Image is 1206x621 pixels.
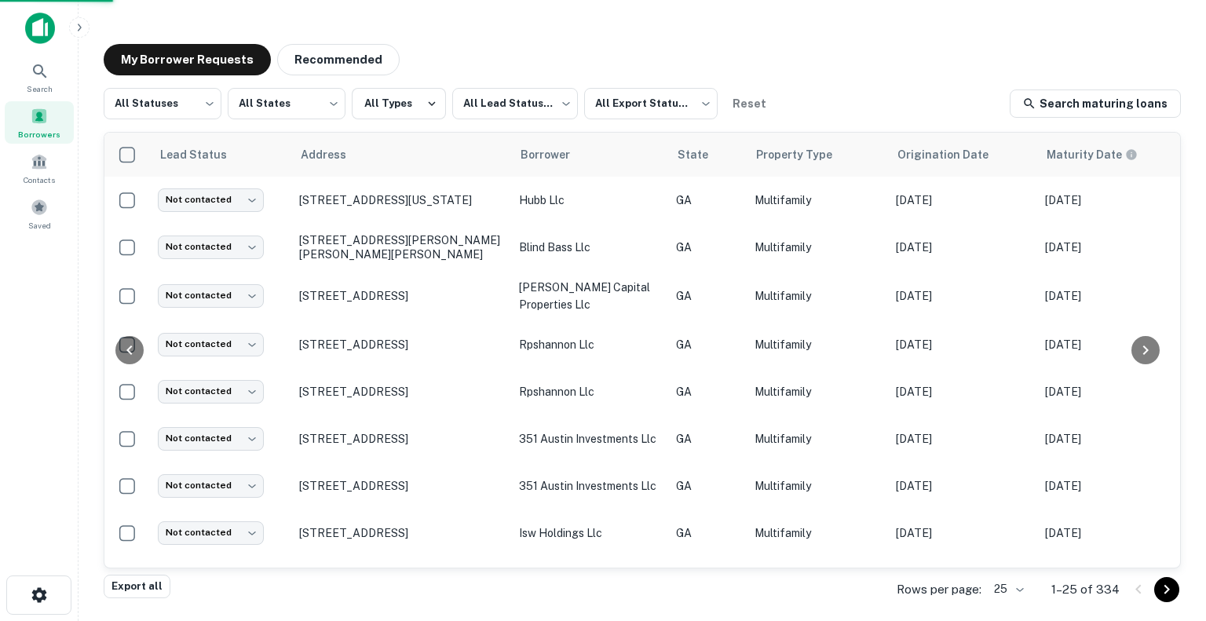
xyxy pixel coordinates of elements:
[896,239,1029,256] p: [DATE]
[1051,580,1120,599] p: 1–25 of 334
[1045,430,1179,447] p: [DATE]
[158,380,264,403] div: Not contacted
[299,193,503,207] p: [STREET_ADDRESS][US_STATE]
[299,233,503,261] p: [STREET_ADDRESS][PERSON_NAME][PERSON_NAME][PERSON_NAME]
[1045,524,1179,542] p: [DATE]
[755,524,880,542] p: Multifamily
[1127,495,1206,571] iframe: Chat Widget
[676,192,739,209] p: GA
[299,432,503,446] p: [STREET_ADDRESS]
[668,133,747,177] th: State
[755,430,880,447] p: Multifamily
[299,338,503,352] p: [STREET_ADDRESS]
[988,578,1026,601] div: 25
[897,580,981,599] p: Rows per page:
[519,524,660,542] p: isw holdings llc
[724,88,774,119] button: Reset
[747,133,888,177] th: Property Type
[1045,477,1179,495] p: [DATE]
[1037,133,1186,177] th: Maturity dates displayed may be estimated. Please contact the lender for the most accurate maturi...
[676,287,739,305] p: GA
[277,44,400,75] button: Recommended
[1047,146,1158,163] span: Maturity dates displayed may be estimated. Please contact the lender for the most accurate maturi...
[1047,146,1138,163] div: Maturity dates displayed may be estimated. Please contact the lender for the most accurate maturi...
[678,145,729,164] span: State
[158,284,264,307] div: Not contacted
[755,383,880,400] p: Multifamily
[896,430,1029,447] p: [DATE]
[291,133,511,177] th: Address
[896,383,1029,400] p: [DATE]
[104,83,221,124] div: All Statuses
[676,430,739,447] p: GA
[1154,577,1179,602] button: Go to next page
[104,44,271,75] button: My Borrower Requests
[25,13,55,44] img: capitalize-icon.png
[511,133,668,177] th: Borrower
[676,477,739,495] p: GA
[299,479,503,493] p: [STREET_ADDRESS]
[159,145,247,164] span: Lead Status
[897,145,1009,164] span: Origination Date
[519,477,660,495] p: 351 austin investments llc
[521,145,590,164] span: Borrower
[676,239,739,256] p: GA
[158,333,264,356] div: Not contacted
[158,427,264,450] div: Not contacted
[888,133,1037,177] th: Origination Date
[158,236,264,258] div: Not contacted
[1045,287,1179,305] p: [DATE]
[584,83,718,124] div: All Export Statuses
[158,521,264,544] div: Not contacted
[676,524,739,542] p: GA
[352,88,446,119] button: All Types
[104,575,170,598] button: Export all
[896,287,1029,305] p: [DATE]
[18,128,60,141] span: Borrowers
[755,287,880,305] p: Multifamily
[452,83,578,124] div: All Lead Statuses
[5,101,74,144] a: Borrowers
[1045,336,1179,353] p: [DATE]
[676,383,739,400] p: GA
[755,477,880,495] p: Multifamily
[299,385,503,399] p: [STREET_ADDRESS]
[755,239,880,256] p: Multifamily
[1045,383,1179,400] p: [DATE]
[228,83,345,124] div: All States
[896,524,1029,542] p: [DATE]
[519,383,660,400] p: rpshannon llc
[519,239,660,256] p: blind bass llc
[299,526,503,540] p: [STREET_ADDRESS]
[1045,192,1179,209] p: [DATE]
[519,430,660,447] p: 351 austin investments llc
[158,474,264,497] div: Not contacted
[28,219,51,232] span: Saved
[158,188,264,211] div: Not contacted
[1010,89,1181,118] a: Search maturing loans
[896,336,1029,353] p: [DATE]
[676,336,739,353] p: GA
[5,56,74,98] a: Search
[150,133,291,177] th: Lead Status
[299,289,503,303] p: [STREET_ADDRESS]
[519,336,660,353] p: rpshannon llc
[896,477,1029,495] p: [DATE]
[1045,239,1179,256] p: [DATE]
[755,192,880,209] p: Multifamily
[27,82,53,95] span: Search
[5,147,74,189] a: Contacts
[755,336,880,353] p: Multifamily
[519,279,660,313] p: [PERSON_NAME] capital properties llc
[1047,146,1122,163] h6: Maturity Date
[24,174,55,186] span: Contacts
[5,192,74,235] a: Saved
[301,145,367,164] span: Address
[896,192,1029,209] p: [DATE]
[756,145,853,164] span: Property Type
